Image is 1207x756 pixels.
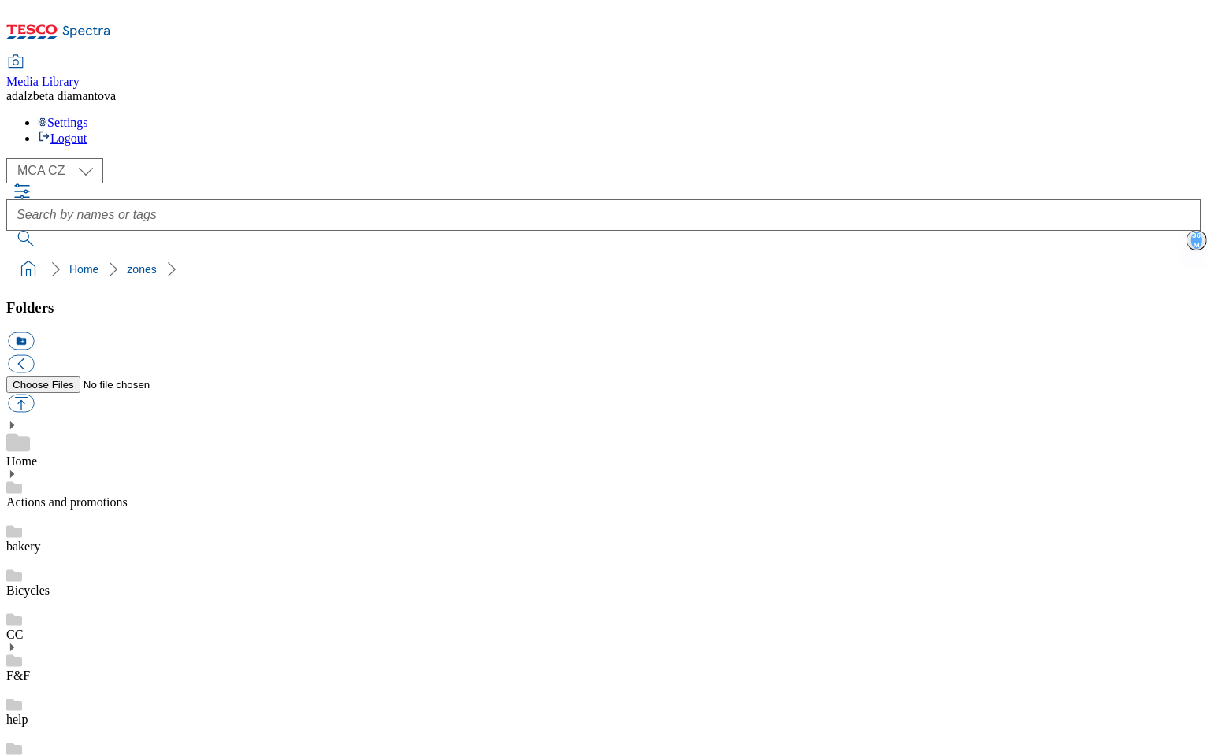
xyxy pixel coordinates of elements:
[6,713,28,726] a: help
[6,669,30,682] a: F&F
[69,263,98,276] a: Home
[6,628,23,641] a: CC
[16,257,41,282] a: home
[18,89,116,102] span: alzbeta diamantova
[6,89,18,102] span: ad
[6,299,1201,317] h3: Folders
[6,584,50,597] a: Bicycles
[6,75,80,88] span: Media Library
[127,263,156,276] a: zones
[6,454,37,468] a: Home
[6,254,1201,284] nav: breadcrumb
[6,539,41,553] a: bakery
[6,199,1201,231] input: Search by names or tags
[38,132,87,145] a: Logout
[38,116,88,129] a: Settings
[6,56,80,89] a: Media Library
[6,495,128,509] a: Actions and promotions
